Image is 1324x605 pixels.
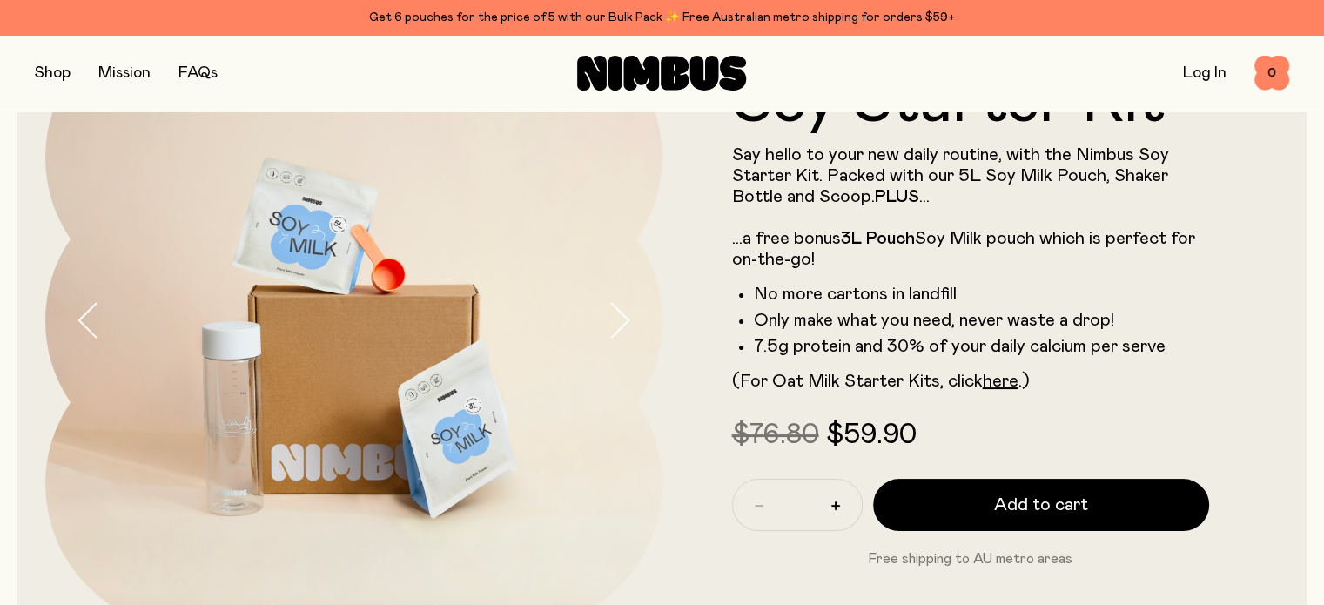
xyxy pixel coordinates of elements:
li: Only make what you need, never waste a drop! [754,310,1210,331]
a: FAQs [178,65,218,81]
button: 0 [1254,56,1289,91]
div: Get 6 pouches for the price of 5 with our Bulk Pack ✨ Free Australian metro shipping for orders $59+ [35,7,1289,28]
a: Log In [1183,65,1227,81]
a: Mission [98,65,151,81]
span: .) [1018,373,1030,390]
strong: Pouch [866,230,915,247]
span: (For Oat Milk Starter Kits, click [732,373,983,390]
li: No more cartons in landfill [754,284,1210,305]
p: Say hello to your new daily routine, with the Nimbus Soy Starter Kit. Packed with our 5L Soy Milk... [732,145,1210,270]
strong: PLUS [875,188,919,205]
span: $59.90 [826,421,917,449]
li: 7.5g protein and 30% of your daily calcium per serve [754,336,1210,357]
strong: 3L [841,230,862,247]
p: Free shipping to AU metro areas [732,548,1210,569]
span: $76.80 [732,421,819,449]
button: Add to cart [873,479,1210,531]
span: Add to cart [994,493,1088,517]
a: here [983,373,1018,390]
